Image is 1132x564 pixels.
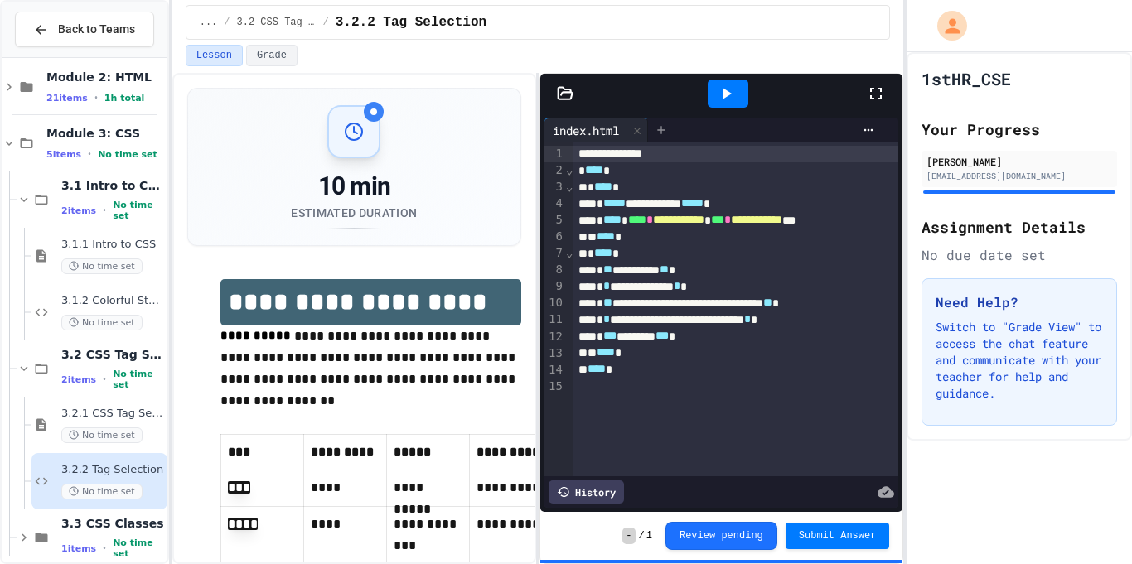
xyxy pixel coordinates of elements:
[544,345,565,362] div: 13
[61,294,164,308] span: 3.1.2 Colorful Style Sheets
[46,126,164,141] span: Module 3: CSS
[103,373,106,386] span: •
[61,427,143,443] span: No time set
[61,374,96,385] span: 2 items
[565,163,573,176] span: Fold line
[88,147,91,161] span: •
[98,149,157,160] span: No time set
[544,311,565,328] div: 11
[544,195,565,212] div: 4
[920,7,971,45] div: My Account
[61,407,164,421] span: 3.2.1 CSS Tag Selection
[786,523,890,549] button: Submit Answer
[61,347,164,362] span: 3.2 CSS Tag Selection
[544,146,565,162] div: 1
[936,292,1103,312] h3: Need Help?
[61,238,164,252] span: 3.1.1 Intro to CSS
[544,329,565,345] div: 12
[61,178,164,193] span: 3.1 Intro to CSS
[544,378,565,395] div: 15
[544,262,565,278] div: 8
[46,93,88,104] span: 21 items
[94,91,98,104] span: •
[237,16,317,29] span: 3.2 CSS Tag Selection
[246,45,298,66] button: Grade
[544,229,565,245] div: 6
[799,529,877,542] span: Submit Answer
[224,16,230,29] span: /
[544,179,565,195] div: 3
[622,528,635,544] span: -
[104,93,145,104] span: 1h total
[291,205,417,221] div: Estimated Duration
[544,162,565,179] div: 2
[565,180,573,193] span: Fold line
[61,463,164,477] span: 3.2.2 Tag Selection
[926,170,1112,182] div: [EMAIL_ADDRESS][DOMAIN_NAME]
[113,200,164,221] span: No time set
[46,149,81,160] span: 5 items
[549,480,624,504] div: History
[565,246,573,259] span: Fold line
[544,118,648,142] div: index.html
[665,522,777,550] button: Review pending
[61,543,96,554] span: 1 items
[46,70,164,84] span: Module 2: HTML
[544,278,565,295] div: 9
[103,204,106,217] span: •
[936,319,1103,402] p: Switch to "Grade View" to access the chat feature and communicate with your teacher for help and ...
[544,212,565,229] div: 5
[544,362,565,378] div: 14
[113,537,164,559] span: No time set
[639,529,645,542] span: /
[291,171,417,201] div: 10 min
[646,529,652,542] span: 1
[544,245,565,262] div: 7
[186,45,243,66] button: Lesson
[926,154,1112,169] div: [PERSON_NAME]
[323,16,329,29] span: /
[103,542,106,555] span: •
[113,369,164,390] span: No time set
[61,315,143,330] span: No time set
[61,516,164,531] span: 3.3 CSS Classes
[61,484,143,499] span: No time set
[922,67,1011,90] h1: 1stHR_CSE
[922,118,1117,141] h2: Your Progress
[58,21,135,38] span: Back to Teams
[200,16,218,29] span: ...
[544,122,627,139] div: index.html
[15,12,154,47] button: Back to Teams
[922,245,1117,265] div: No due date set
[922,215,1117,239] h2: Assignment Details
[61,258,143,274] span: No time set
[336,12,486,32] span: 3.2.2 Tag Selection
[544,295,565,311] div: 10
[61,205,96,216] span: 2 items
